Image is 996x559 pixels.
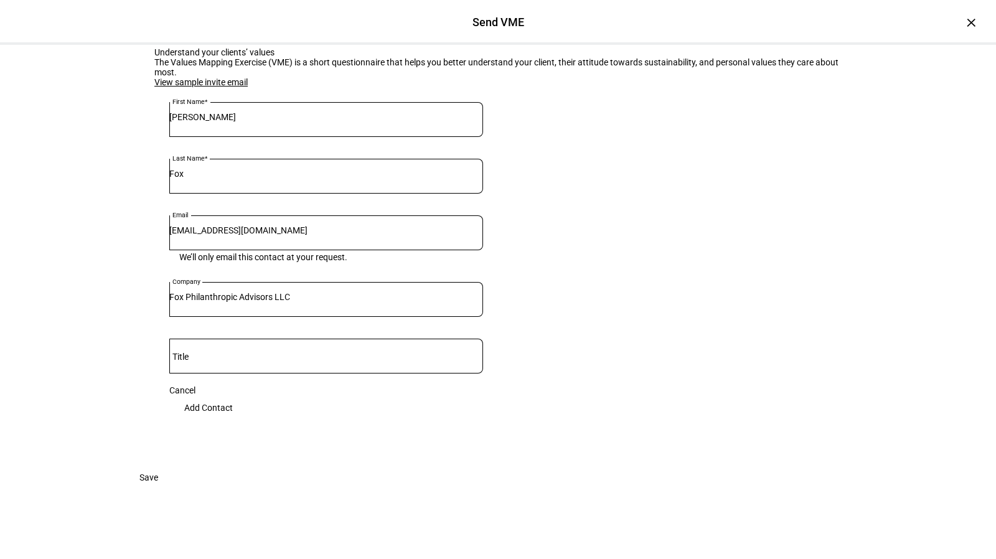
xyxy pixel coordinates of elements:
mat-label: Email [172,211,189,218]
div: The Values Mapping Exercise (VME) is a short questionnaire that helps you better understand your ... [154,57,842,77]
span: Add Contact [184,395,233,420]
mat-label: Company [172,278,200,285]
mat-label: Title [172,352,189,362]
a: View sample invite email [154,77,248,87]
mat-label: Last Name [172,154,204,162]
div: Cancel [169,385,483,395]
span: Save [139,465,158,490]
button: Add Contact [169,395,248,420]
button: Save [125,465,173,490]
mat-label: First Name [172,98,204,105]
div: Understand your clients’ values [154,47,842,57]
mat-hint: We’ll only email this contact at your request. [179,250,347,262]
div: × [961,12,981,32]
